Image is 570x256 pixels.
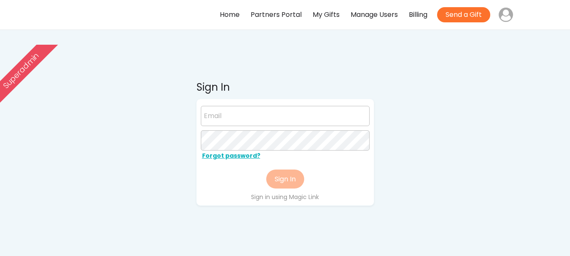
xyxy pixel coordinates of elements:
div: Sign In [197,80,374,94]
div: Billing [409,9,427,21]
div: Home [220,9,240,21]
img: yH5BAEAAAAALAAAAAABAAEAAAIBRAA7 [57,8,99,22]
div: My Gifts [313,9,340,21]
div: Forgot password? [201,151,285,162]
div: Manage Users [351,9,398,21]
input: Email [201,106,370,126]
div: Partners Portal [251,9,302,21]
button: Sign In [266,170,304,189]
div: Sign in using Magic Link [250,193,320,201]
button: Send a Gift [437,7,490,22]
